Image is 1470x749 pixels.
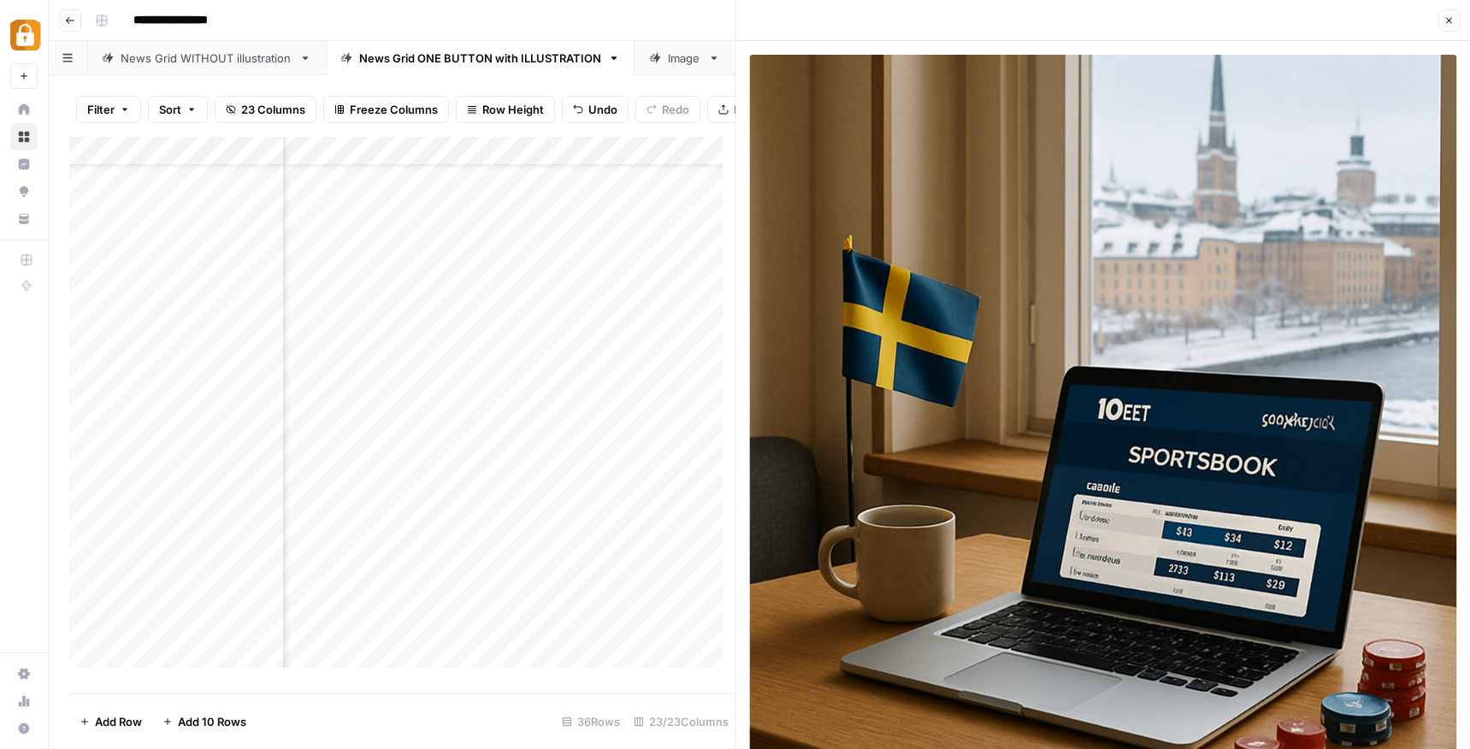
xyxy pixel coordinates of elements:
button: 23 Columns [215,96,316,123]
img: Adzz Logo [10,20,41,50]
span: Row Height [482,101,544,118]
button: Sort [148,96,208,123]
button: Filter [76,96,141,123]
button: Add Row [69,708,152,735]
a: Image [635,41,735,75]
a: News Grid ONE BUTTON with ILLUSTRATION [326,41,635,75]
div: News Grid WITHOUT illustration [121,50,292,67]
span: 23 Columns [241,101,305,118]
div: 36 Rows [555,708,627,735]
button: Freeze Columns [323,96,449,123]
button: Undo [562,96,629,123]
button: Row Height [456,96,555,123]
button: Redo [635,96,700,123]
button: Export CSV [707,96,806,123]
a: Browse [10,123,38,150]
button: Workspace: Adzz [10,14,38,56]
a: Settings [10,660,38,687]
span: Redo [662,101,689,118]
a: News Grid WITHOUT illustration [87,41,326,75]
a: Insights [10,150,38,178]
div: 23/23 Columns [627,708,735,735]
a: Home [10,96,38,123]
span: Filter [87,101,115,118]
span: Sort [159,101,181,118]
span: Add Row [95,713,142,730]
a: Your Data [10,205,38,233]
a: Usage [10,687,38,715]
button: Add 10 Rows [152,708,257,735]
div: Image [668,50,701,67]
div: News Grid ONE BUTTON with ILLUSTRATION [359,50,601,67]
span: Add 10 Rows [178,713,246,730]
span: Freeze Columns [350,101,438,118]
span: Undo [588,101,617,118]
a: Opportunities [10,178,38,205]
button: Help + Support [10,715,38,742]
